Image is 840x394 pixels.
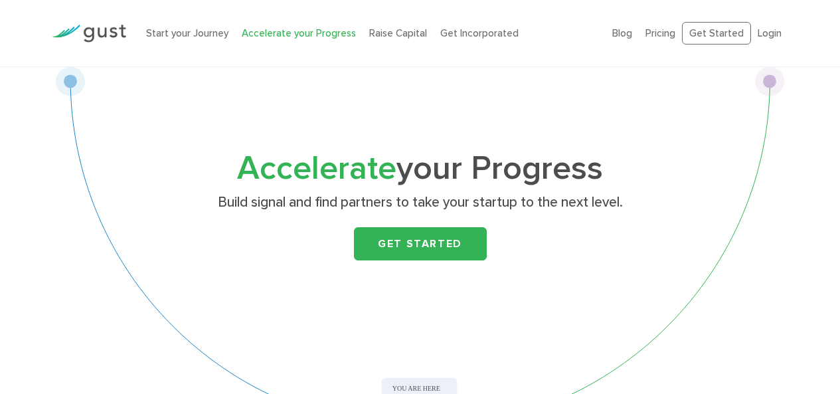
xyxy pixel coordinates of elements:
a: Get Started [682,22,751,45]
a: Accelerate your Progress [242,27,356,39]
a: Raise Capital [369,27,427,39]
a: Start your Journey [146,27,228,39]
a: Login [758,27,782,39]
span: Accelerate [237,149,396,188]
a: Blog [612,27,632,39]
a: Get Started [354,227,487,260]
a: Pricing [645,27,675,39]
a: Get Incorporated [440,27,519,39]
img: Gust Logo [52,25,126,43]
h1: your Progress [158,153,683,184]
p: Build signal and find partners to take your startup to the next level. [163,193,677,212]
